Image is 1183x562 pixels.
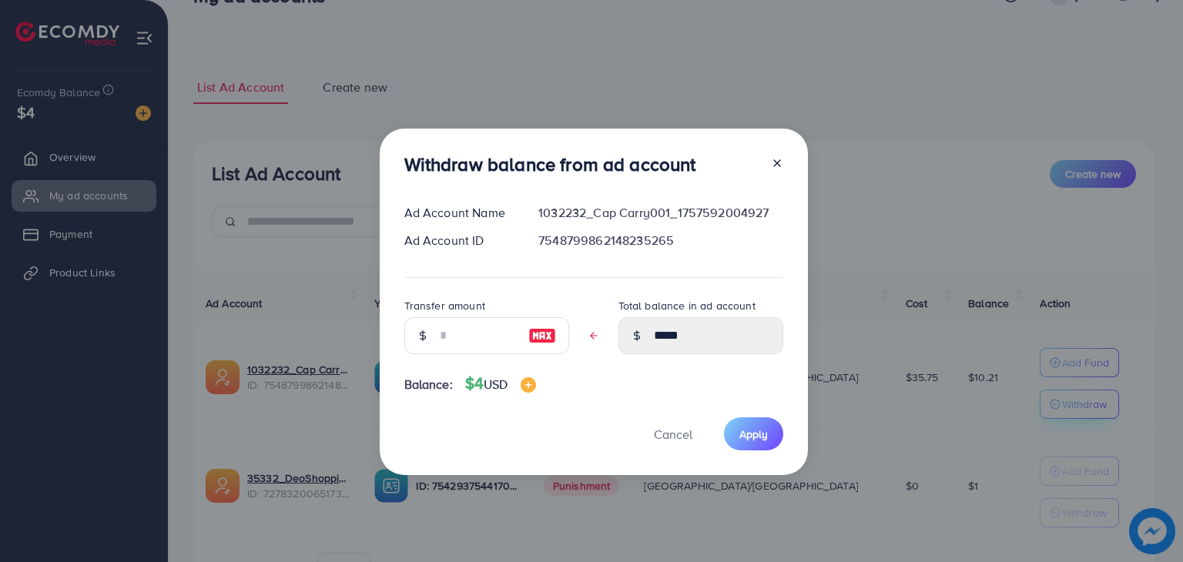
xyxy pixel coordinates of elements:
div: 1032232_Cap Carry001_1757592004927 [526,204,795,222]
div: Ad Account Name [392,204,527,222]
div: 7548799862148235265 [526,232,795,249]
h3: Withdraw balance from ad account [404,153,696,176]
button: Cancel [635,417,712,450]
span: Apply [739,427,768,442]
label: Total balance in ad account [618,298,756,313]
span: Balance: [404,376,453,393]
span: Cancel [654,426,692,443]
button: Apply [724,417,783,450]
label: Transfer amount [404,298,485,313]
div: Ad Account ID [392,232,527,249]
span: USD [484,376,508,393]
img: image [528,326,556,345]
img: image [521,377,536,393]
h4: $4 [465,374,536,393]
